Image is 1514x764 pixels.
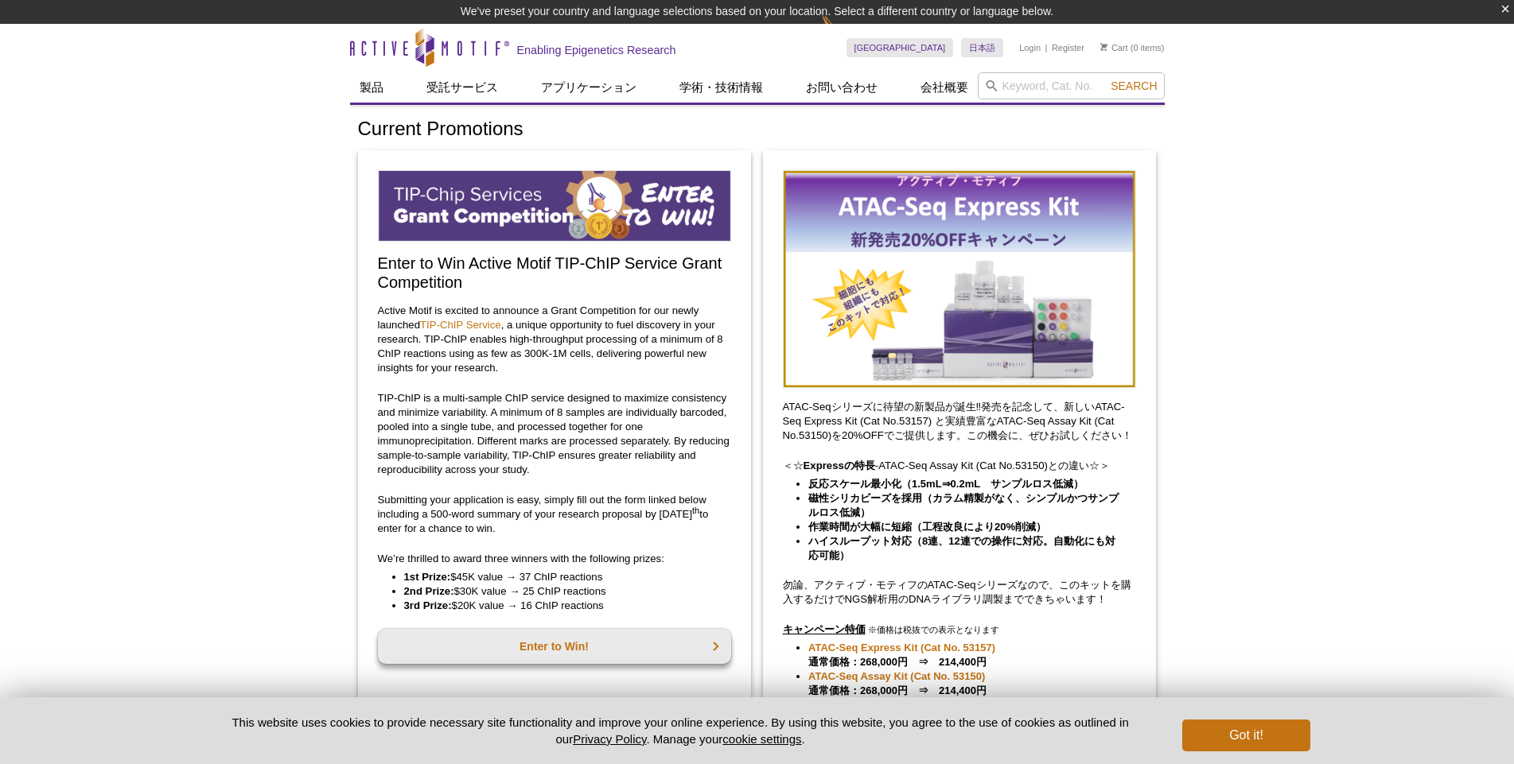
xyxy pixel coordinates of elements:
[808,521,1046,533] strong: 作業時間が大幅に短縮（工程改良により20%削減）
[808,642,995,668] strong: 通常価格：268,000円 ⇒ 214,400円
[358,118,1157,142] h1: Current Promotions
[1045,38,1048,57] li: |
[978,72,1165,99] input: Keyword, Cat. No.
[808,641,995,655] a: ATAC-Seq Express Kit (Cat No. 53157)
[670,72,773,103] a: 学術・技術情報
[420,319,501,331] a: TIP-ChIP Service
[204,714,1157,747] p: This website uses cookies to provide necessary site functionality and improve your online experie...
[783,170,1136,388] img: Save on ATAC-Seq Kits
[404,599,452,611] strong: 3rd Prize:
[1111,80,1157,92] span: Search
[404,599,715,613] li: $20K value → 16 ChIP reactions
[1019,42,1041,53] a: Login
[808,670,987,696] strong: 通常価格：268,000円 ⇒ 214,400円
[573,732,646,746] a: Privacy Policy
[1182,719,1310,751] button: Got it!
[404,585,454,597] strong: 2nd Prize:
[796,72,887,103] a: お問い合わせ
[378,629,731,664] a: Enter to Win!
[847,38,954,57] a: [GEOGRAPHIC_DATA]
[417,72,508,103] a: 受託サービス
[350,72,393,103] a: 製品
[378,304,731,375] p: Active Motif is excited to announce a Grant Competition for our newly launched , a unique opportu...
[722,732,801,746] button: cookie settings
[378,552,731,566] p: We’re thrilled to award three winners with the following prizes:
[808,669,985,684] a: ATAC-Seq Assay Kit (Cat No. 53150)
[404,571,451,583] strong: 1st Prize:
[783,400,1136,443] p: ATAC-Seqシリーズに待望の新製品が誕生‼発売を記念して、新しいATAC-Seq Express Kit (Cat No.53157) と実績豊富なATAC-Seq Assay Kit (C...
[783,623,866,635] u: キャンペーン特価
[821,12,863,49] img: Change Here
[1100,43,1107,51] img: Your Cart
[1052,42,1084,53] a: Register
[783,459,1136,473] p: ＜☆ -ATAC-Seq Assay Kit (Cat No.53150)との違い☆＞
[961,38,1003,57] a: 日本語
[808,535,1115,561] strong: ハイスループット対応（8連、12連での操作に対応。自動化にも対応可能）
[378,170,731,242] img: TIP-ChIP Service Grant Competition
[404,570,715,584] li: $45K value → 37 ChIP reactions
[868,625,999,634] span: ※価格は税抜での表示となります
[378,254,731,292] h2: Enter to Win Active Motif TIP-ChIP Service Grant Competition
[692,505,699,514] sup: th
[808,478,1084,490] strong: 反応スケール最小化（1.5mL⇒0.2mL サンプルロス低減）
[404,584,715,599] li: $30K value → 25 ChIP reactions
[378,493,731,536] p: Submitting your application is easy, simply fill out the form linked below including a 500-word s...
[911,72,978,103] a: 会社概要
[531,72,646,103] a: アプリケーション
[1100,42,1128,53] a: Cart
[804,460,875,471] strong: Expressの特長
[378,391,731,477] p: TIP-ChIP is a multi-sample ChIP service designed to maximize consistency and minimize variability...
[783,578,1136,607] p: 勿論、アクティブ・モティフのATAC-Seqシリーズなので、このキットを購入するだけでNGS解析用のDNAライブラリ調製までできちゃいます！
[1106,79,1162,93] button: Search
[1100,38,1165,57] li: (0 items)
[808,492,1119,518] strong: 磁性シリカビーズを採用（カラム精製がなく、シンプルかつサンプルロス低減）
[517,43,676,57] h2: Enabling Epigenetics Research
